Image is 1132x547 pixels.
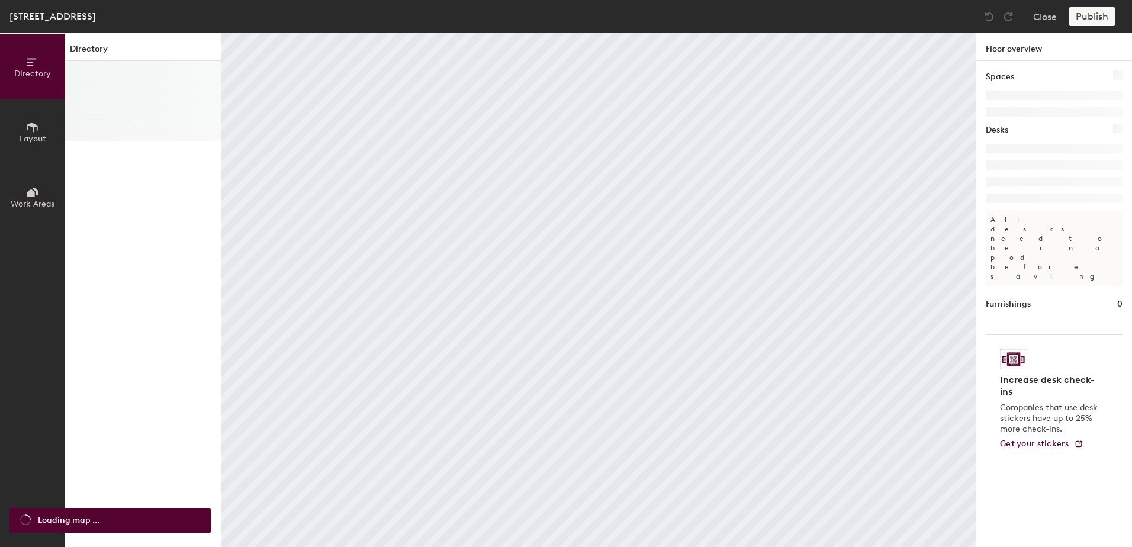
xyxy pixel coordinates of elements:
[65,43,221,61] h1: Directory
[1000,439,1069,449] span: Get your stickers
[976,33,1132,61] h1: Floor overview
[986,298,1031,311] h1: Furnishings
[1000,403,1101,435] p: Companies that use desk stickers have up to 25% more check-ins.
[38,514,99,527] span: Loading map ...
[221,33,976,547] canvas: Map
[14,69,51,79] span: Directory
[11,199,54,209] span: Work Areas
[1000,349,1027,369] img: Sticker logo
[20,134,46,144] span: Layout
[986,124,1008,137] h1: Desks
[1002,11,1014,22] img: Redo
[9,9,96,24] div: [STREET_ADDRESS]
[1000,374,1101,398] h4: Increase desk check-ins
[1033,7,1057,26] button: Close
[1117,298,1123,311] h1: 0
[983,11,995,22] img: Undo
[986,210,1123,286] p: All desks need to be in a pod before saving
[986,70,1014,83] h1: Spaces
[1000,439,1083,449] a: Get your stickers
